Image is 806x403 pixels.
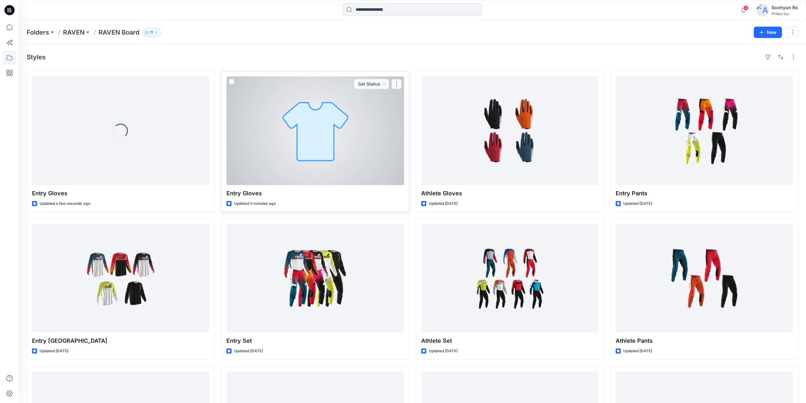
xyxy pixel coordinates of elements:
p: Updated [DATE] [623,348,652,354]
p: Updated [DATE] [40,348,68,354]
a: Athlete Gloves [421,76,599,185]
button: New [754,27,782,38]
a: Entry Pants [616,76,793,185]
a: Athlete Set [421,224,599,333]
a: Athlete Pants [616,224,793,333]
p: Entry [GEOGRAPHIC_DATA] [32,336,209,345]
h4: Styles [27,53,46,61]
p: Entry Set [226,336,404,345]
div: Philko Inc. [771,11,798,16]
p: Entry Gloves [226,189,404,198]
p: Entry Gloves [32,189,209,198]
p: Updated 5 minutes ago [234,200,276,207]
div: Soohyun Ro [771,4,798,11]
p: 11 [150,29,153,36]
a: Entry Set [226,224,404,333]
button: 11 [142,28,161,37]
a: Entry Gloves [226,76,404,185]
p: Entry Pants [616,189,793,198]
a: Entry Jersey [32,224,209,333]
p: Athlete Set [421,336,599,345]
p: Athlete Gloves [421,189,599,198]
a: RAVEN [63,28,85,37]
a: Folders [27,28,49,37]
p: Updated [DATE] [429,348,458,354]
img: avatar [756,4,769,16]
p: Updated [DATE] [429,200,458,207]
p: Updated [DATE] [623,200,652,207]
span: 4 [743,5,748,10]
p: RAVEN Board [98,28,139,37]
p: Updated a few seconds ago [40,200,90,207]
p: Updated [DATE] [234,348,263,354]
p: Athlete Pants [616,336,793,345]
